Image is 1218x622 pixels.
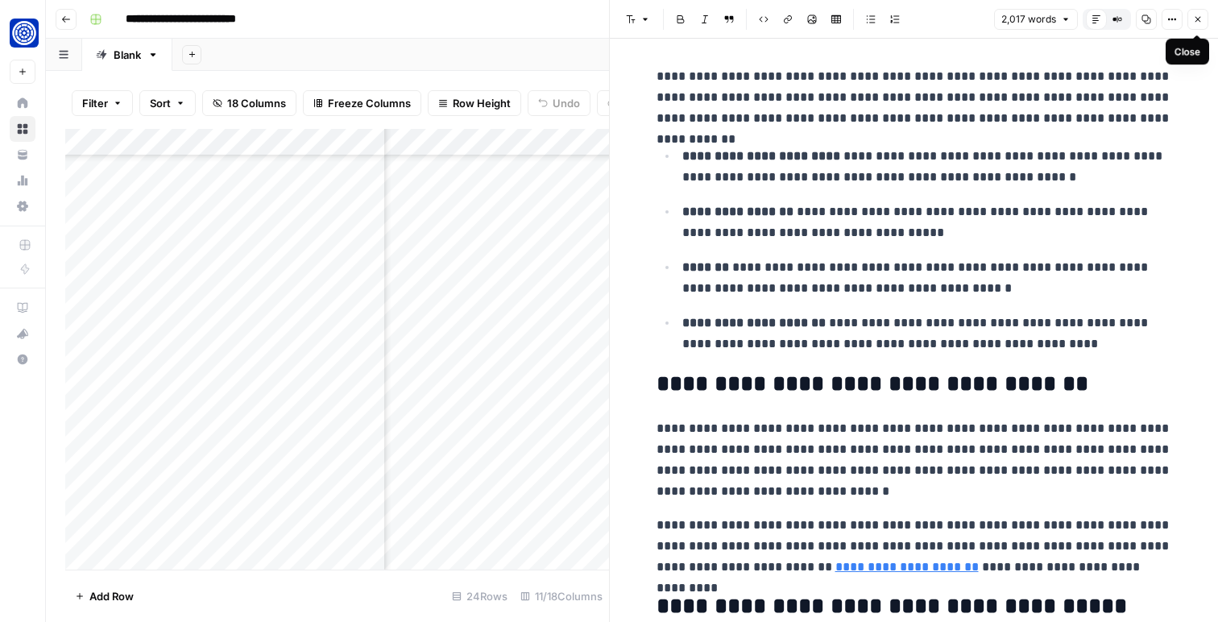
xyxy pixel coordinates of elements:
[328,95,411,111] span: Freeze Columns
[10,321,35,346] div: What's new?
[10,142,35,168] a: Your Data
[994,9,1078,30] button: 2,017 words
[303,90,421,116] button: Freeze Columns
[10,116,35,142] a: Browse
[72,90,133,116] button: Filter
[82,39,172,71] a: Blank
[89,588,134,604] span: Add Row
[139,90,196,116] button: Sort
[65,583,143,609] button: Add Row
[553,95,580,111] span: Undo
[514,583,609,609] div: 11/18 Columns
[10,321,35,346] button: What's new?
[528,90,590,116] button: Undo
[10,168,35,193] a: Usage
[1001,12,1056,27] span: 2,017 words
[114,47,141,63] div: Blank
[445,583,514,609] div: 24 Rows
[10,13,35,53] button: Workspace: Fundwell
[82,95,108,111] span: Filter
[10,193,35,219] a: Settings
[10,295,35,321] a: AirOps Academy
[453,95,511,111] span: Row Height
[227,95,286,111] span: 18 Columns
[10,19,39,48] img: Fundwell Logo
[202,90,296,116] button: 18 Columns
[1174,44,1200,59] div: Close
[150,95,171,111] span: Sort
[428,90,521,116] button: Row Height
[10,90,35,116] a: Home
[10,346,35,372] button: Help + Support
